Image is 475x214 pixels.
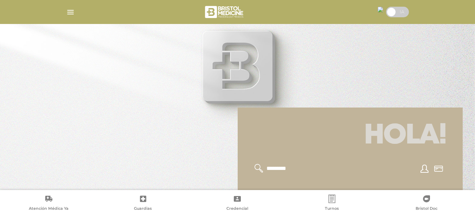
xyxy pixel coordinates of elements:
[29,206,69,212] span: Atención Médica Ya
[190,195,285,213] a: Credencial
[1,195,96,213] a: Atención Médica Ya
[204,4,246,20] img: bristol-medicine-blanco.png
[96,195,191,213] a: Guardias
[246,116,454,155] h1: Hola!
[134,206,152,212] span: Guardias
[66,8,75,17] img: Cober_menu-lines-white.svg
[416,206,437,212] span: Bristol Doc
[325,206,339,212] span: Turnos
[378,7,383,12] img: 39300
[379,195,474,213] a: Bristol Doc
[285,195,379,213] a: Turnos
[226,206,248,212] span: Credencial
